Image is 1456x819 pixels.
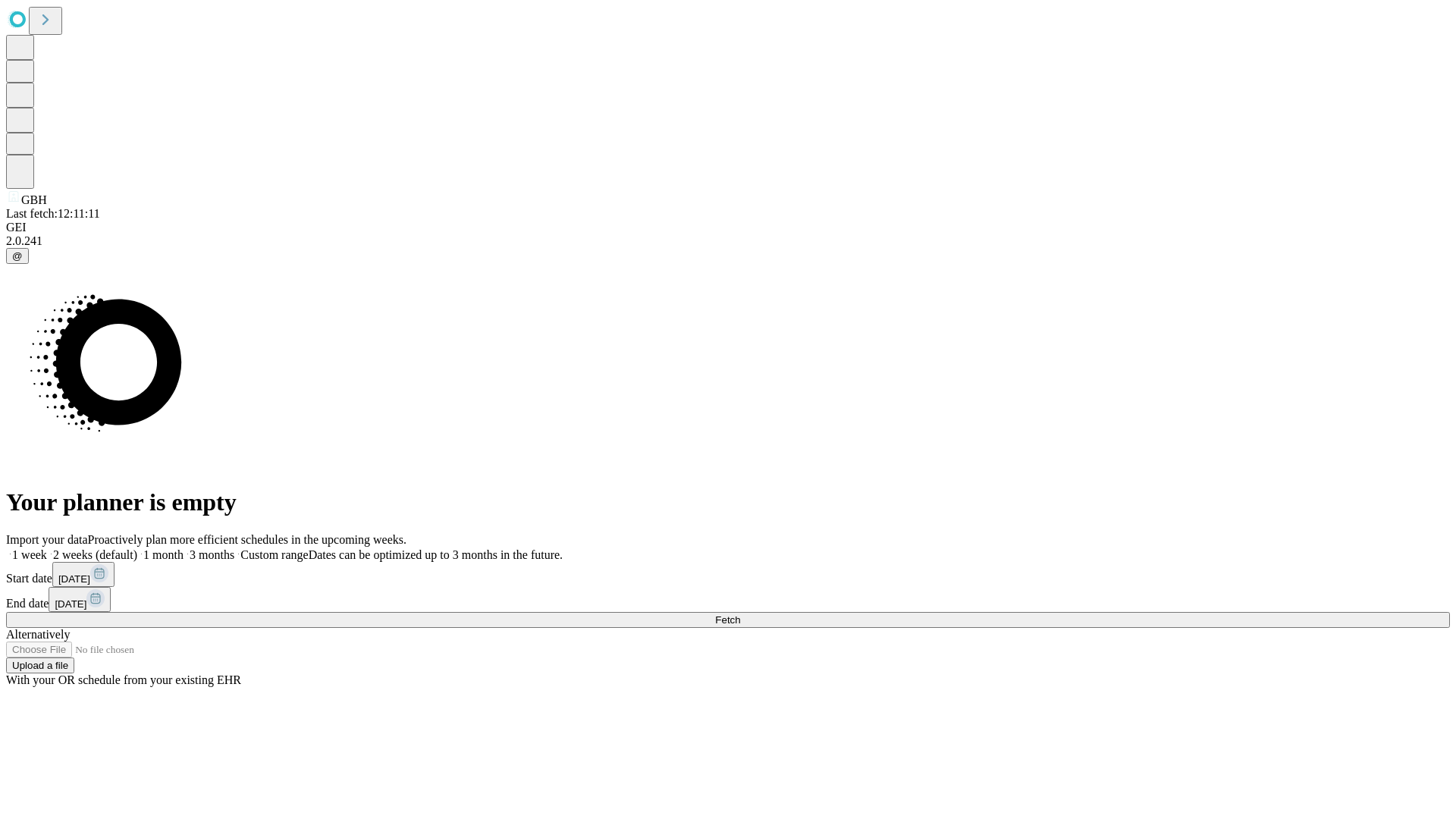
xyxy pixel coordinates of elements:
[6,673,241,686] span: With your OR schedule from your existing EHR
[6,221,1450,234] div: GEI
[6,628,70,641] span: Alternatively
[715,614,740,626] span: Fetch
[6,562,1450,587] div: Start date
[6,533,88,546] span: Import your data
[12,548,47,561] span: 1 week
[6,234,1450,248] div: 2.0.241
[21,193,47,206] span: GBH
[240,548,308,561] span: Custom range
[6,657,74,673] button: Upload a file
[6,488,1450,516] h1: Your planner is empty
[6,207,100,220] span: Last fetch: 12:11:11
[55,598,86,610] span: [DATE]
[6,248,29,264] button: @
[143,548,184,561] span: 1 month
[53,548,137,561] span: 2 weeks (default)
[309,548,563,561] span: Dates can be optimized up to 3 months in the future.
[49,587,111,612] button: [DATE]
[6,612,1450,628] button: Fetch
[12,250,23,262] span: @
[190,548,234,561] span: 3 months
[52,562,115,587] button: [DATE]
[58,573,90,585] span: [DATE]
[88,533,406,546] span: Proactively plan more efficient schedules in the upcoming weeks.
[6,587,1450,612] div: End date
